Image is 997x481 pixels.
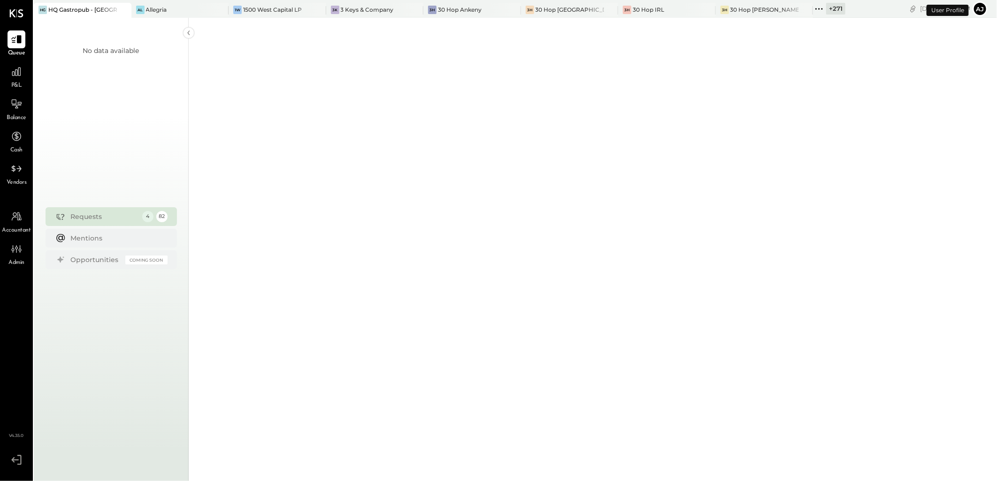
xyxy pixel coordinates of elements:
div: Coming Soon [125,256,168,264]
div: 30 Hop [GEOGRAPHIC_DATA] [536,6,605,14]
a: Cash [0,128,32,155]
div: 3H [428,6,437,14]
div: Opportunities [71,255,121,264]
a: Balance [0,95,32,122]
div: 3H [623,6,631,14]
div: 82 [156,211,168,222]
div: HG [38,6,47,14]
div: [DATE] [920,4,970,13]
div: 30 Hop IRL [633,6,664,14]
div: Mentions [71,233,163,243]
span: Balance [7,114,26,122]
div: 1500 West Capital LP [243,6,302,14]
div: 3H [526,6,534,14]
span: Cash [10,146,23,155]
span: Accountant [2,226,31,235]
div: 30 Hop Ankeny [438,6,482,14]
button: Aj [973,1,988,16]
span: P&L [11,82,22,90]
a: Queue [0,30,32,58]
div: Allegria [146,6,167,14]
a: Vendors [0,160,32,187]
div: 3K [331,6,339,14]
div: copy link [908,4,918,14]
div: 30 Hop [PERSON_NAME] Summit [730,6,799,14]
div: No data available [83,46,139,55]
span: Admin [8,259,24,267]
div: User Profile [927,5,969,16]
span: Queue [8,49,25,58]
div: 1W [233,6,242,14]
div: Requests [71,212,138,221]
div: HQ Gastropub - [GEOGRAPHIC_DATA] [48,6,117,14]
span: Vendors [7,179,27,187]
a: Accountant [0,208,32,235]
div: Al [136,6,145,14]
div: + 271 [826,3,845,15]
a: P&L [0,63,32,90]
div: 4 [142,211,153,222]
div: 3H [721,6,729,14]
a: Admin [0,240,32,267]
div: 3 Keys & Company [341,6,394,14]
